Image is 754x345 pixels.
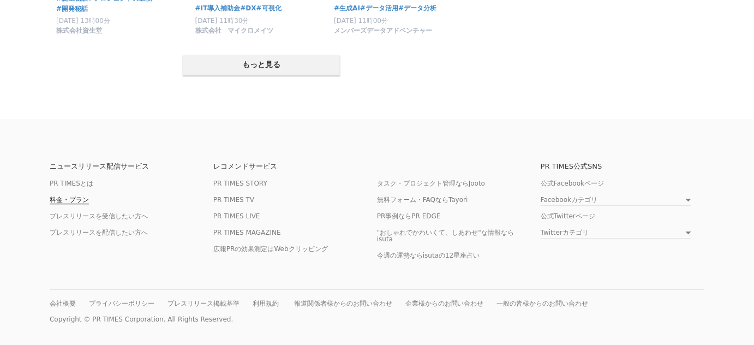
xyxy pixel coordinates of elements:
[213,180,267,187] a: PR TIMES STORY
[89,300,154,307] a: プライバシーポリシー
[56,4,88,14] a: #開発秘話
[240,3,256,14] a: #DX
[195,29,274,37] a: 株式会社 マイクロメイツ
[360,3,398,14] a: #データ活用
[195,26,274,35] span: 株式会社 マイクロメイツ
[377,212,441,220] a: PR事例ならPR EDGE
[256,3,282,14] a: #可視化
[294,300,392,307] a: 報道関係者様からのお問い合わせ
[377,252,480,259] a: 今週の運勢ならisutaの12星座占い
[195,3,241,14] a: #IT導入補助金
[213,212,260,220] a: PR TIMES LIVE
[377,180,485,187] a: タスク・プロジェクト管理ならJooto
[377,229,514,243] a: "おしゃれでかわいくて、しあわせ"な情報ならisuta
[56,29,102,37] a: 株式会社資生堂
[213,196,254,204] a: PR TIMES TV
[541,197,691,206] a: Facebookカテゴリ
[405,300,484,307] a: 企業様からのお問い合わせ
[50,212,148,220] a: プレスリリースを受信したい方へ
[50,316,704,323] p: Copyright © PR TIMES Corporation. All Rights Reserved.
[56,17,110,25] span: [DATE] 13時00分
[50,180,93,187] a: PR TIMESとは
[541,229,691,239] a: Twitterカテゴリ
[334,29,432,37] a: メンバーズデータアドベンチャー
[50,196,89,204] a: 料金・プラン
[541,163,704,170] p: PR TIMES公式SNS
[497,300,589,307] a: 一般の皆様からのお問い合わせ
[541,212,595,220] a: 公式Twitterページ
[213,245,328,253] a: 広報PRの効果測定はWebクリッピング
[541,180,604,187] a: 公式Facebookページ
[195,17,249,25] span: [DATE] 11時30分
[334,3,360,14] a: #生成AI
[213,163,377,170] p: レコメンドサービス
[50,163,213,170] p: ニュースリリース配信サービス
[377,196,468,204] a: 無料フォーム・FAQならTayori
[334,26,432,35] span: メンバーズデータアドベンチャー
[398,3,436,14] a: #データ分析
[253,300,279,307] a: 利用規約
[213,229,281,236] a: PR TIMES MAGAZINE
[50,300,76,307] a: 会社概要
[50,229,148,236] a: プレスリリースを配信したい方へ
[167,300,240,307] a: プレスリリース掲載基準
[334,17,388,25] span: [DATE] 11時00分
[183,55,340,75] button: もっと見る
[56,26,102,35] span: 株式会社資生堂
